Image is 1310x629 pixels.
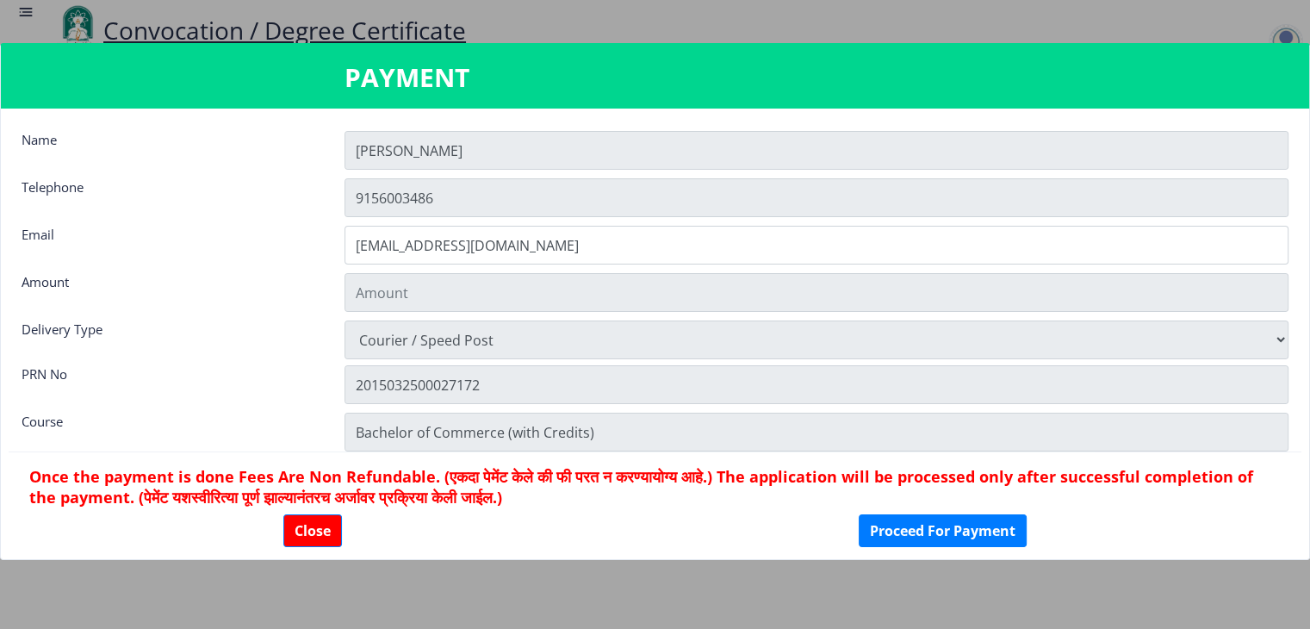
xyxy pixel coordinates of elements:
div: Email [9,226,332,260]
div: Course [9,413,332,447]
div: Amount [9,273,332,308]
input: Zipcode [345,365,1288,404]
input: Telephone [345,178,1288,217]
h3: PAYMENT [345,60,965,95]
button: Close [283,514,342,547]
input: Name [345,131,1288,170]
div: Delivery Type [9,321,332,355]
div: Name [9,131,332,165]
input: Email [345,226,1288,265]
h6: Once the payment is done Fees Are Non Refundable. (एकदा पेमेंट केले की फी परत न करण्यायोग्य आहे.)... [29,466,1281,508]
input: Amount [345,273,1288,312]
input: Zipcode [345,413,1288,452]
button: Proceed For Payment [859,514,1027,547]
div: Telephone [9,178,332,213]
div: PRN No [9,365,332,400]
